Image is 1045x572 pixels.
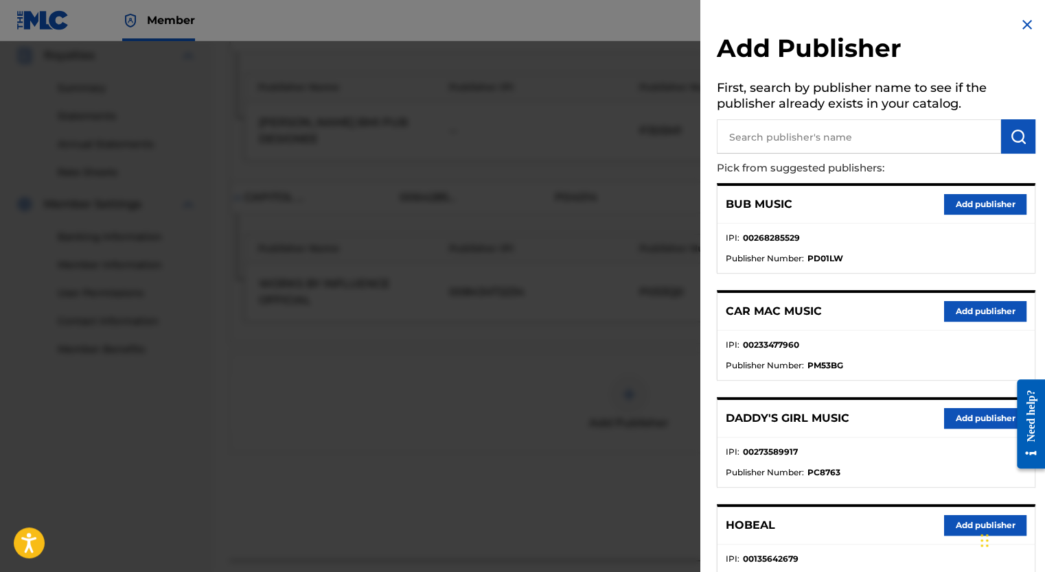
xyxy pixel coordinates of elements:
[743,339,799,351] strong: 00233477960
[743,446,798,458] strong: 00273589917
[717,76,1035,119] h5: First, search by publisher name to see if the publisher already exists in your catalog.
[743,553,799,565] strong: 00135642679
[726,359,804,372] span: Publisher Number :
[726,232,739,244] span: IPI :
[944,408,1026,429] button: Add publisher
[1010,128,1026,145] img: Search Works
[726,466,804,479] span: Publisher Number :
[980,520,989,561] div: Drag
[944,194,1026,215] button: Add publisher
[717,119,1001,154] input: Search publisher's name
[16,10,69,30] img: MLC Logo
[976,506,1045,572] iframe: Chat Widget
[122,12,139,29] img: Top Rightsholder
[726,553,739,565] span: IPI :
[807,359,843,372] strong: PM53BG
[1007,369,1045,479] iframe: Resource Center
[944,301,1026,322] button: Add publisher
[726,517,775,534] p: HOBEAL
[726,303,822,320] p: CAR MAC MUSIC
[944,515,1026,536] button: Add publisher
[147,12,195,28] span: Member
[726,339,739,351] span: IPI :
[717,33,1035,68] h2: Add Publisher
[726,252,804,265] span: Publisher Number :
[807,466,840,479] strong: PC8763
[717,154,957,183] p: Pick from suggested publishers:
[726,446,739,458] span: IPI :
[743,232,800,244] strong: 00268285529
[726,196,792,213] p: BUB MUSIC
[726,410,849,427] p: DADDY'S GIRL MUSIC
[807,252,843,265] strong: PD01LW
